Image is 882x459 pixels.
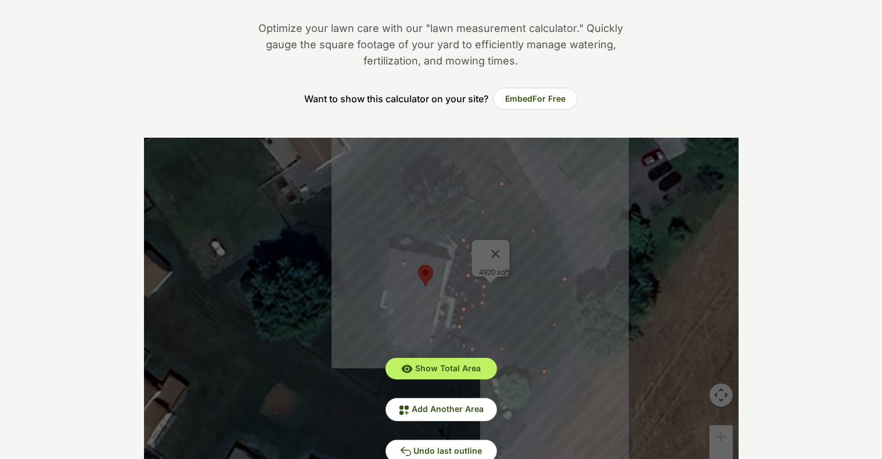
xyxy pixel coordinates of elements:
span: Show Total Area [415,363,481,373]
span: Undo last outline [414,446,483,456]
span: Add Another Area [412,404,484,414]
button: EmbedFor Free [493,88,578,110]
span: For Free [532,94,566,103]
button: Add Another Area [386,398,497,421]
button: Show Total Area [386,358,497,379]
p: Optimize your lawn care with our "lawn measurement calculator." Quickly gauge the square footage ... [246,20,636,69]
p: Want to show this calculator on your site? [304,92,488,106]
